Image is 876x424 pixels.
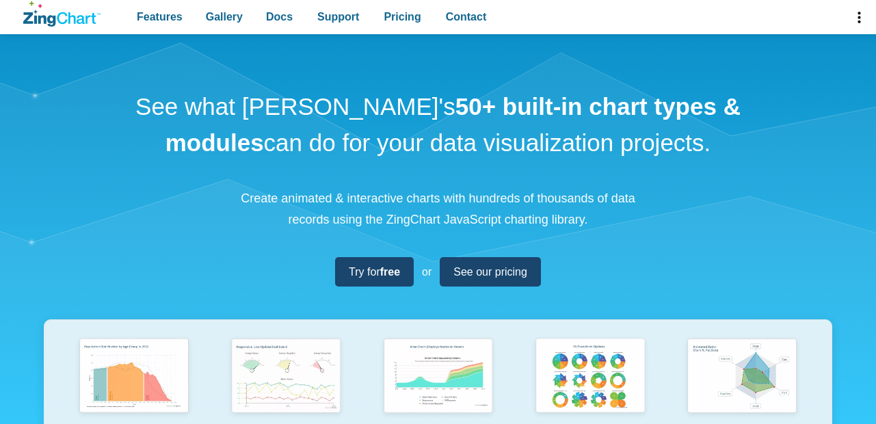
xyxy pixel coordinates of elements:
img: Responsive Live Update Dashboard [225,334,347,421]
strong: 50+ built-in chart types & modules [165,93,741,156]
span: Try for [349,263,400,281]
span: Contact [446,8,487,26]
span: or [422,263,432,281]
p: Create animated & interactive charts with hundreds of thousands of data records using the ZingCha... [233,188,643,230]
a: Try forfree [335,257,414,287]
img: Population Distribution by Age Group in 2052 [73,334,195,421]
span: Pricing [384,8,421,26]
img: Area Chart (Displays Nodes on Hover) [377,334,499,421]
img: Animated Radar Chart ft. Pet Data [681,334,803,421]
span: Gallery [206,8,243,26]
span: Docs [266,8,293,26]
span: Support [317,8,359,26]
span: Features [137,8,183,26]
a: ZingChart Logo. Click to return to the homepage [23,1,101,27]
h1: See what [PERSON_NAME]'s can do for your data visualization projects. [131,89,746,161]
a: See our pricing [440,257,541,287]
span: See our pricing [453,263,527,281]
img: Pie Transform Options [529,334,651,421]
strong: free [380,266,400,278]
